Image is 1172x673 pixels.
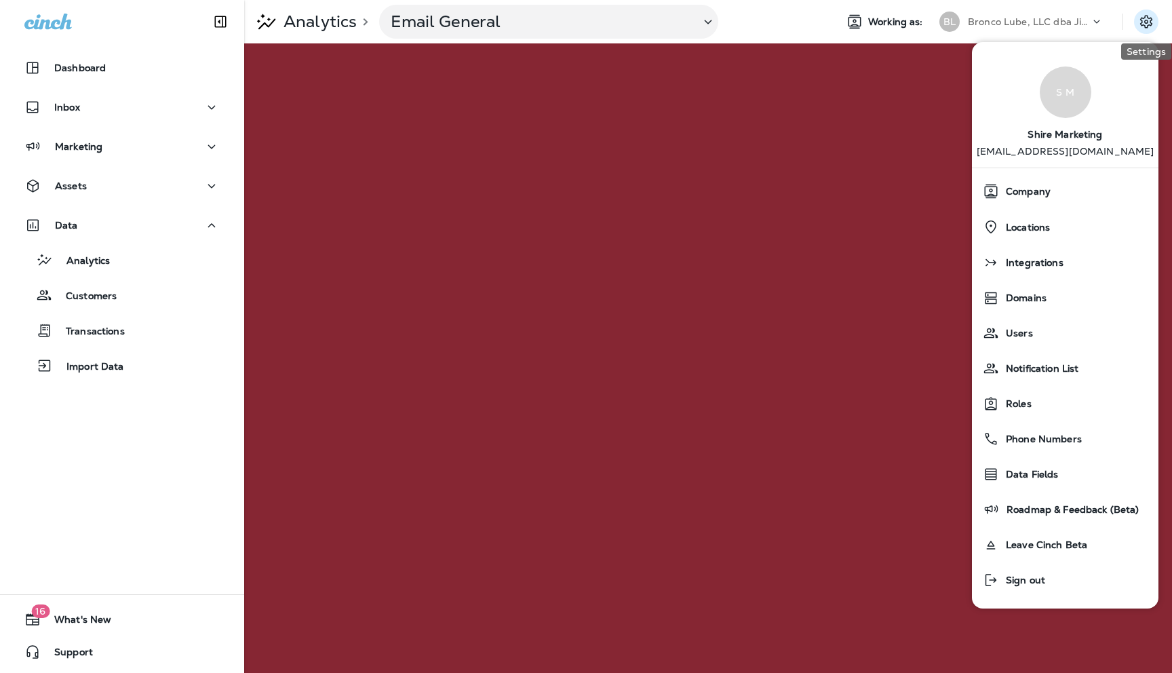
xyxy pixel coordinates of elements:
[968,16,1090,27] p: Bronco Lube, LLC dba Jiffy Lube
[14,133,231,160] button: Marketing
[999,539,1087,551] span: Leave Cinch Beta
[972,174,1158,209] button: Company
[53,361,124,374] p: Import Data
[278,12,357,32] p: Analytics
[14,281,231,309] button: Customers
[977,213,1153,241] a: Locations
[1121,43,1171,60] div: Settings
[868,16,926,28] span: Working as:
[972,245,1158,280] button: Integrations
[14,351,231,380] button: Import Data
[357,16,368,27] p: >
[14,316,231,345] button: Transactions
[977,284,1153,311] a: Domains
[999,328,1033,339] span: Users
[977,461,1153,488] a: Data Fields
[52,290,117,303] p: Customers
[31,604,50,618] span: 16
[1134,9,1158,34] button: Settings
[977,320,1153,347] a: Users
[972,351,1158,386] button: Notification List
[1000,504,1139,516] span: Roadmap & Feedback (Beta)
[14,606,231,633] button: 16What's New
[55,180,87,191] p: Assets
[977,425,1153,453] a: Phone Numbers
[972,457,1158,492] button: Data Fields
[14,212,231,239] button: Data
[14,94,231,121] button: Inbox
[41,647,93,663] span: Support
[977,146,1154,168] p: [EMAIL_ADDRESS][DOMAIN_NAME]
[999,469,1059,480] span: Data Fields
[1028,118,1102,146] span: Shire Marketing
[55,220,78,231] p: Data
[1040,66,1091,118] div: S M
[53,255,110,268] p: Analytics
[999,575,1045,586] span: Sign out
[14,246,231,274] button: Analytics
[972,315,1158,351] button: Users
[999,292,1047,304] span: Domains
[977,249,1153,276] a: Integrations
[972,562,1158,598] button: Sign out
[972,53,1158,168] a: S MShire Marketing [EMAIL_ADDRESS][DOMAIN_NAME]
[999,186,1051,197] span: Company
[972,492,1158,527] button: Roadmap & Feedback (Beta)
[14,54,231,81] button: Dashboard
[999,363,1078,374] span: Notification List
[999,434,1082,445] span: Phone Numbers
[972,421,1158,457] button: Phone Numbers
[54,62,106,73] p: Dashboard
[14,172,231,199] button: Assets
[54,102,80,113] p: Inbox
[201,8,239,35] button: Collapse Sidebar
[939,12,960,32] div: BL
[977,390,1153,417] a: Roles
[14,638,231,666] button: Support
[972,209,1158,245] button: Locations
[391,12,689,32] p: Email General
[41,614,111,630] span: What's New
[999,222,1050,233] span: Locations
[972,386,1158,421] button: Roles
[52,326,125,339] p: Transactions
[999,257,1063,269] span: Integrations
[999,398,1032,410] span: Roles
[55,141,102,152] p: Marketing
[977,178,1153,205] a: Company
[977,355,1153,382] a: Notification List
[972,527,1158,562] button: Leave Cinch Beta
[977,496,1153,523] a: Roadmap & Feedback (Beta)
[972,280,1158,315] button: Domains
